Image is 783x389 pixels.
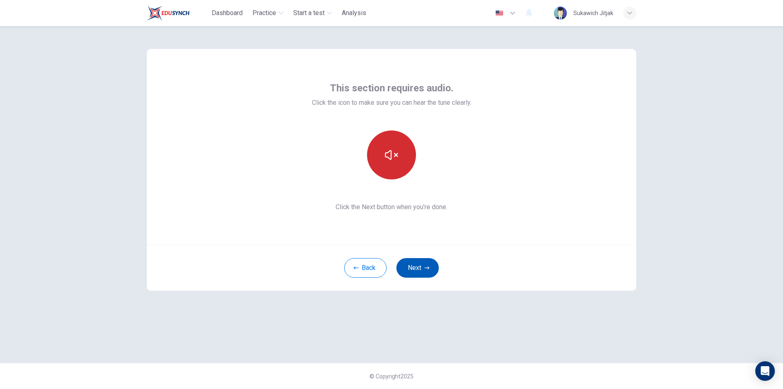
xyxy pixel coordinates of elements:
img: Train Test logo [147,5,190,21]
span: Dashboard [212,8,243,18]
span: © Copyright 2025 [369,373,414,380]
button: Next [396,258,439,278]
div: Open Intercom Messenger [755,361,775,381]
button: Back [344,258,387,278]
div: Sukawich Jitjak [573,8,613,18]
button: Analysis [338,6,369,20]
span: Click the icon to make sure you can hear the tune clearly. [312,98,471,108]
span: This section requires audio. [330,82,453,95]
img: Profile picture [554,7,567,20]
img: en [494,10,504,16]
span: Click the Next button when you’re done. [312,202,471,212]
span: Start a test [293,8,325,18]
span: Practice [252,8,276,18]
span: Analysis [342,8,366,18]
a: Train Test logo [147,5,208,21]
button: Practice [249,6,287,20]
button: Dashboard [208,6,246,20]
button: Start a test [290,6,335,20]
